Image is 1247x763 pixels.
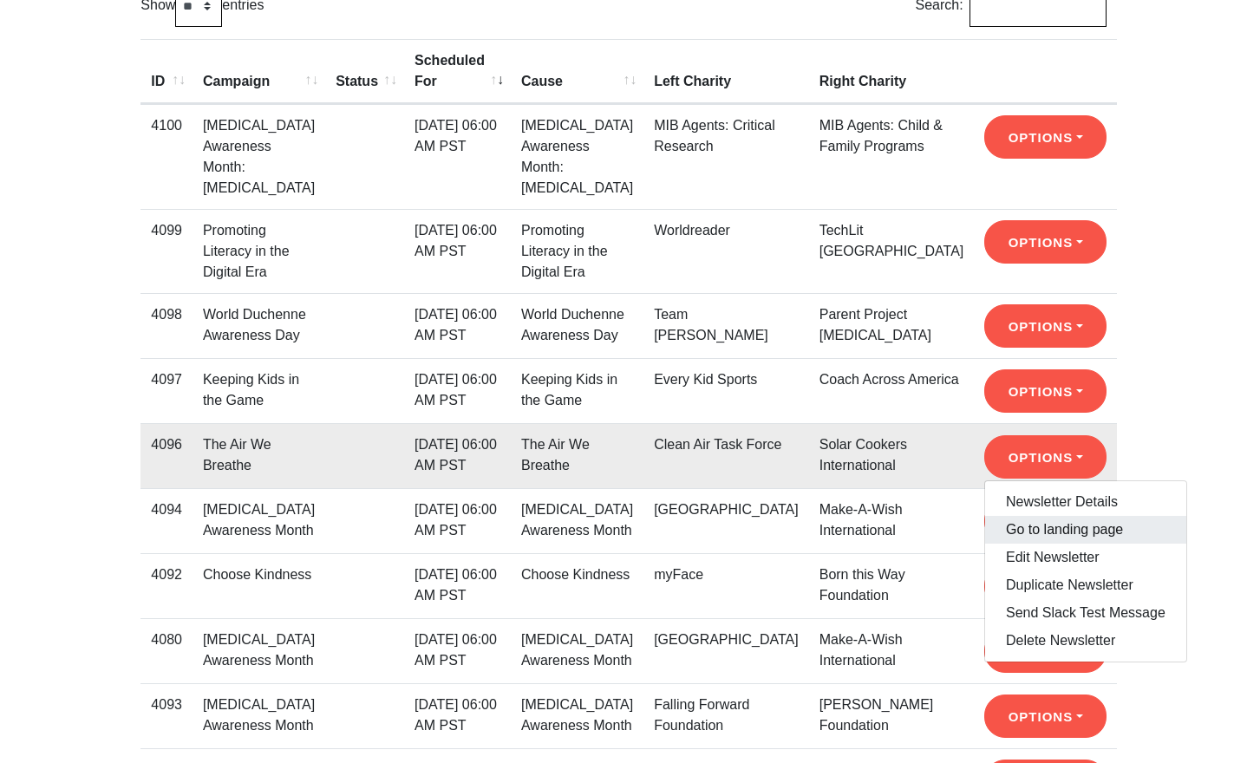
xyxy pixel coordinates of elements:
td: [DATE] 06:00 AM PST [404,104,511,209]
td: 4096 [140,423,193,488]
th: Left Charity [643,39,809,104]
a: myFace [654,567,703,582]
button: Options [984,304,1107,348]
td: Choose Kindness [511,553,643,618]
th: ID: activate to sort column ascending [140,39,193,104]
td: [MEDICAL_DATA] Awareness Month [511,488,643,553]
button: Options [984,220,1107,264]
a: Duplicate Newsletter [985,571,1186,599]
a: Every Kid Sports [654,372,757,387]
a: Delete Newsletter [985,627,1186,655]
td: [DATE] 06:00 AM PST [404,293,511,358]
td: The Air We Breathe [511,423,643,488]
td: [DATE] 06:00 AM PST [404,488,511,553]
td: [DATE] 06:00 AM PST [404,423,511,488]
td: [DATE] 06:00 AM PST [404,553,511,618]
a: Solar Cookers International [819,437,907,473]
td: Keeping Kids in the Game [511,358,643,423]
td: [DATE] 06:00 AM PST [404,618,511,683]
div: Options [984,480,1187,662]
a: Coach Across America [819,372,959,387]
a: Team [PERSON_NAME] [654,307,768,342]
a: Newsletter Details [985,488,1186,516]
a: Edit Newsletter [985,544,1186,571]
td: [MEDICAL_DATA] Awareness Month: [MEDICAL_DATA] [193,104,325,209]
td: World Duchenne Awareness Day [193,293,325,358]
th: Campaign: activate to sort column ascending [193,39,325,104]
a: Born this Way Foundation [819,567,905,603]
td: [MEDICAL_DATA] Awareness Month [193,488,325,553]
button: Options [984,435,1107,479]
td: The Air We Breathe [193,423,325,488]
a: TechLit [GEOGRAPHIC_DATA] [819,223,964,258]
td: 4098 [140,293,193,358]
td: [MEDICAL_DATA] Awareness Month: [MEDICAL_DATA] [511,104,643,209]
td: [DATE] 06:00 AM PST [404,209,511,293]
td: 4099 [140,209,193,293]
td: 4080 [140,618,193,683]
a: [GEOGRAPHIC_DATA] [654,632,799,647]
td: [DATE] 06:00 AM PST [404,683,511,748]
td: [MEDICAL_DATA] Awareness Month [511,683,643,748]
td: 4100 [140,104,193,209]
a: [GEOGRAPHIC_DATA] [654,502,799,517]
td: 4092 [140,553,193,618]
a: MIB Agents: Child & Family Programs [819,118,943,153]
a: Make-A-Wish International [819,502,903,538]
a: Worldreader [654,223,730,238]
th: Right Charity [809,39,975,104]
td: World Duchenne Awareness Day [511,293,643,358]
th: Scheduled For: activate to sort column ascending [404,39,511,104]
td: 4094 [140,488,193,553]
button: Options [984,369,1107,413]
td: [MEDICAL_DATA] Awareness Month [193,683,325,748]
td: 4093 [140,683,193,748]
a: Clean Air Task Force [654,437,781,452]
button: Options [984,695,1107,738]
td: Promoting Literacy in the Digital Era [511,209,643,293]
button: Options [984,115,1107,159]
a: [PERSON_NAME] Foundation [819,697,934,733]
td: Choose Kindness [193,553,325,618]
a: Parent Project [MEDICAL_DATA] [819,307,931,342]
td: Promoting Literacy in the Digital Era [193,209,325,293]
th: Cause: activate to sort column ascending [511,39,643,104]
a: Send Slack Test Message [985,599,1186,627]
td: Keeping Kids in the Game [193,358,325,423]
a: Falling Forward Foundation [654,697,749,733]
th: Status: activate to sort column ascending [325,39,404,104]
a: Go to landing page [985,516,1186,544]
td: [DATE] 06:00 AM PST [404,358,511,423]
td: [MEDICAL_DATA] Awareness Month [511,618,643,683]
a: Make-A-Wish International [819,632,903,668]
td: [MEDICAL_DATA] Awareness Month [193,618,325,683]
a: MIB Agents: Critical Research [654,118,775,153]
td: 4097 [140,358,193,423]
